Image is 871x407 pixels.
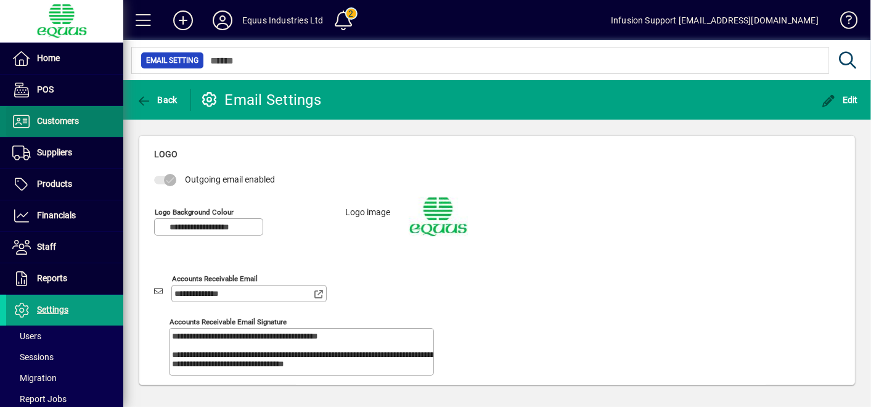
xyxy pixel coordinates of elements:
[37,179,72,189] span: Products
[163,9,203,31] button: Add
[6,263,123,294] a: Reports
[12,394,67,404] span: Report Jobs
[336,206,399,255] label: Logo image
[172,274,258,282] mat-label: Accounts receivable email
[37,53,60,63] span: Home
[133,89,181,111] button: Back
[12,12,70,52] img: contain
[154,149,178,159] span: Logo
[37,273,67,283] span: Reports
[37,84,54,94] span: POS
[831,2,856,43] a: Knowledge Base
[242,10,324,30] div: Equus Industries Ltd
[6,106,123,137] a: Customers
[12,86,674,97] p: Example email content.
[6,232,123,263] a: Staff
[136,95,178,105] span: Back
[37,305,68,314] span: Settings
[6,200,123,231] a: Financials
[6,138,123,168] a: Suppliers
[6,43,123,74] a: Home
[37,147,72,157] span: Suppliers
[819,89,862,111] button: Edit
[12,352,54,362] span: Sessions
[6,75,123,105] a: POS
[12,373,57,383] span: Migration
[6,326,123,347] a: Users
[203,9,242,31] button: Profile
[200,90,322,110] div: Email Settings
[185,175,275,184] span: Outgoing email enabled
[37,116,79,126] span: Customers
[37,210,76,220] span: Financials
[6,368,123,388] a: Migration
[37,242,56,252] span: Staff
[123,89,191,111] app-page-header-button: Back
[170,317,287,326] mat-label: Accounts receivable email signature
[822,95,859,105] span: Edit
[611,10,819,30] div: Infusion Support [EMAIL_ADDRESS][DOMAIN_NAME]
[6,169,123,200] a: Products
[6,347,123,368] a: Sessions
[146,54,198,67] span: Email Setting
[12,331,41,341] span: Users
[155,207,234,216] mat-label: Logo background colour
